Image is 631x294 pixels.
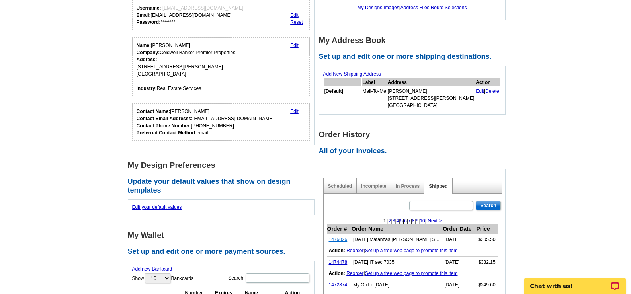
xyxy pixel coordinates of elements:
[132,204,182,210] a: Edit your default values
[128,177,319,195] h2: Update your default values that show on design templates
[412,218,415,224] a: 8
[246,273,309,283] input: Search:
[442,234,476,245] td: [DATE]
[329,248,345,253] b: Action:
[137,42,236,92] div: [PERSON_NAME] Coldwell Banker Premier Properties [STREET_ADDRESS][PERSON_NAME] [GEOGRAPHIC_DATA] ...
[228,273,310,284] label: Search:
[137,50,160,55] strong: Company:
[137,57,157,62] strong: Address:
[319,36,510,45] h1: My Address Book
[365,271,458,276] a: Set up a free web page to promote this item
[400,5,430,10] a: Address Files
[485,88,499,94] a: Delete
[476,201,500,210] input: Search
[429,183,447,189] a: Shipped
[475,87,500,109] td: |
[132,266,172,272] a: Add new Bankcard
[137,130,197,136] strong: Preferred Contact Method:
[137,43,151,48] strong: Name:
[362,87,387,109] td: Mail-To-Me
[476,88,484,94] a: Edit
[383,5,399,10] a: Images
[476,257,498,268] td: $332.15
[290,19,303,25] a: Reset
[324,87,361,109] td: [ ]
[362,78,387,86] th: Label
[365,248,458,253] a: Set up a free web page to promote this item
[319,147,510,156] h2: All of your invoices.
[351,224,442,234] th: Order Name
[353,237,440,242] span: Oct 2025 Matanzas Woods Sec 7037
[387,78,475,86] th: Address
[128,231,319,239] h1: My Wallet
[397,218,399,224] a: 4
[476,234,498,245] td: $305.50
[358,5,383,10] a: My Designs
[326,88,342,94] b: Default
[327,245,498,257] td: |
[329,282,348,288] a: 1472874
[329,237,348,242] a: 1476026
[319,130,510,139] h1: Order History
[396,183,420,189] a: In Process
[328,183,352,189] a: Scheduled
[132,37,310,96] div: Your personal details.
[290,12,299,18] a: Edit
[351,257,442,268] td: [DATE] IT sec 7035
[327,268,498,279] td: |
[442,257,476,268] td: [DATE]
[137,86,157,91] strong: Industry:
[319,53,510,61] h2: Set up and edit one or more shipping destinations.
[389,218,391,224] a: 2
[400,218,403,224] a: 5
[408,218,411,224] a: 7
[519,269,631,294] iframe: LiveChat chat widget
[404,218,407,224] a: 6
[137,12,151,18] strong: Email:
[442,279,476,291] td: [DATE]
[351,279,442,291] td: My Order [DATE]
[476,279,498,291] td: $249.60
[346,248,363,253] a: Reorder
[290,43,299,48] a: Edit
[361,183,386,189] a: Incomplete
[290,109,299,114] a: Edit
[137,123,191,129] strong: Contact Phone Number:
[346,271,363,276] a: Reorder
[476,224,498,234] th: Price
[428,218,442,224] a: Next >
[137,109,170,114] strong: Contact Name:
[327,224,352,234] th: Order #
[420,218,425,224] a: 10
[162,5,243,11] span: [EMAIL_ADDRESS][DOMAIN_NAME]
[137,108,274,136] div: [PERSON_NAME] [EMAIL_ADDRESS][DOMAIN_NAME] [PHONE_NUMBER] email
[387,87,475,109] td: [PERSON_NAME] [STREET_ADDRESS][PERSON_NAME] [GEOGRAPHIC_DATA]
[431,5,467,10] a: Route Selections
[416,218,419,224] a: 9
[393,218,395,224] a: 3
[137,5,161,11] strong: Username:
[329,259,348,265] a: 1474478
[442,224,476,234] th: Order Date
[323,71,381,77] a: Add New Shipping Address
[324,217,502,224] div: 1 | | | | | | | | | |
[128,247,319,256] h2: Set up and edit one or more payment sources.
[128,161,319,169] h1: My Design Preferences
[145,273,170,283] select: ShowBankcards
[137,116,193,121] strong: Contact Email Addresss:
[137,19,161,25] strong: Password:
[132,273,194,284] label: Show Bankcards
[329,271,345,276] b: Action:
[475,78,500,86] th: Action
[132,103,310,141] div: Who should we contact regarding order issues?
